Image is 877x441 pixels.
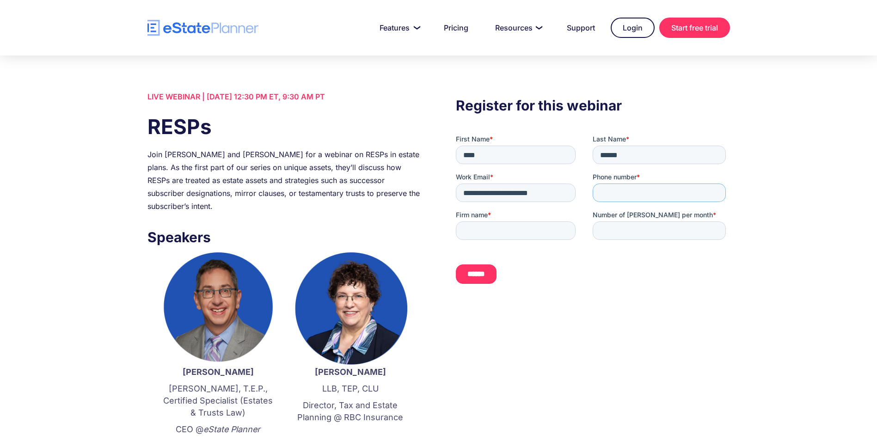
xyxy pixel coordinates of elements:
p: ‍ [294,428,407,440]
strong: [PERSON_NAME] [183,367,254,377]
h3: Speakers [147,227,421,248]
iframe: Form 0 [456,135,730,300]
p: [PERSON_NAME], T.E.P., Certified Specialist (Estates & Trusts Law) [161,383,275,419]
div: Join [PERSON_NAME] and [PERSON_NAME] for a webinar on RESPs in estate plans. As the first part of... [147,148,421,213]
a: Features [368,18,428,37]
strong: [PERSON_NAME] [315,367,386,377]
h1: RESPs [147,112,421,141]
p: Director, Tax and Estate Planning @ RBC Insurance [294,399,407,423]
h3: Register for this webinar [456,95,730,116]
div: LIVE WEBINAR | [DATE] 12:30 PM ET, 9:30 AM PT [147,90,421,103]
a: home [147,20,258,36]
a: Login [611,18,655,38]
p: CEO @ [161,423,275,435]
em: eState Planner [203,424,260,434]
a: Pricing [433,18,479,37]
a: Resources [484,18,551,37]
a: Start free trial [659,18,730,38]
a: Support [556,18,606,37]
p: LLB, TEP, CLU [294,383,407,395]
